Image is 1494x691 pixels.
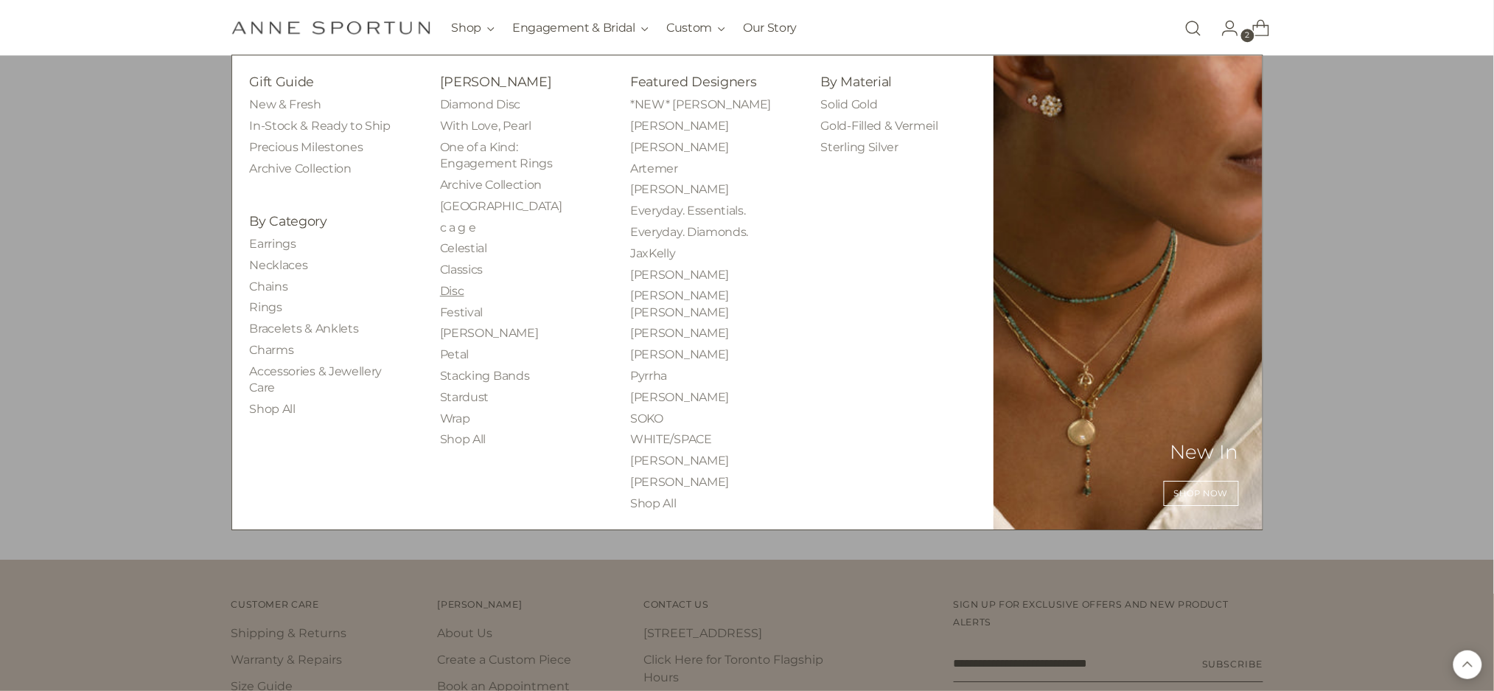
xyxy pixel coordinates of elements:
[1179,13,1208,43] a: Open search modal
[512,12,649,44] button: Engagement & Bridal
[452,12,495,44] button: Shop
[666,12,725,44] button: Custom
[1453,650,1482,679] button: Back to top
[231,21,430,35] a: Anne Sportun Fine Jewellery
[1241,29,1254,42] span: 2
[1209,13,1239,43] a: Go to the account page
[1240,13,1270,43] a: Open cart modal
[743,12,797,44] a: Our Story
